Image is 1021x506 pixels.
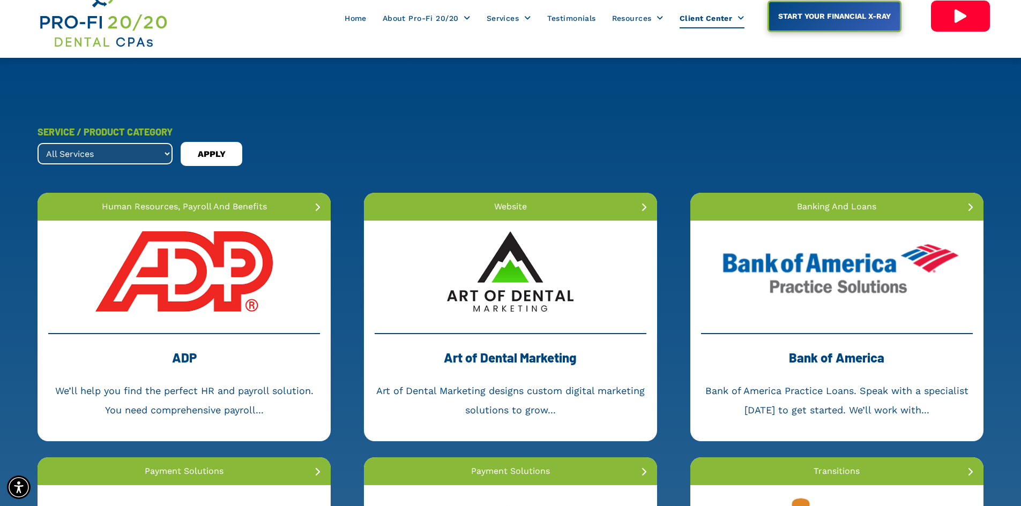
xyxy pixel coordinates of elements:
span: START YOUR FINANCIAL X-RAY [774,6,895,26]
span: APPLY [198,146,226,163]
a: Testimonials [539,8,604,28]
a: Resources [604,8,672,28]
div: We’ll help you find the perfect HR and payroll solution. You need comprehensive payroll... [48,381,320,420]
a: START YOUR FINANCIAL X-RAY [767,1,901,32]
div: SERVICE / PRODUCT CATEGORY [38,122,173,141]
div: Bank of America Practice Loans. Speak with a specialist [DATE] to get started. We’ll work with... [701,381,973,420]
a: Home [337,8,375,28]
div: ADP [48,345,320,381]
div: Art of Dental Marketing [375,345,646,381]
div: Bank of America [701,345,973,381]
a: About Pro-Fi 20/20 [375,8,479,28]
a: Client Center [672,8,752,28]
a: Services [479,8,539,28]
div: Accessibility Menu [7,475,31,499]
div: Art of Dental Marketing designs custom digital marketing solutions to grow... [375,381,646,420]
